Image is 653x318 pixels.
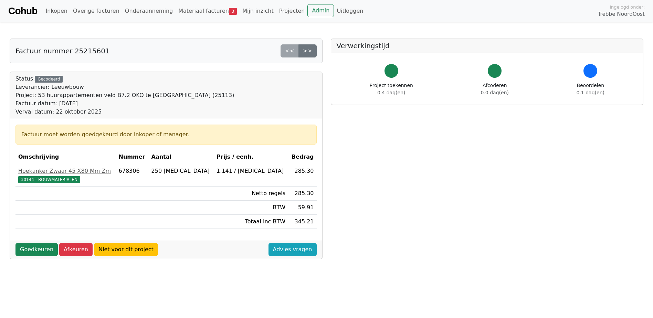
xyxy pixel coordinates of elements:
a: Afkeuren [59,243,93,256]
a: Admin [307,4,334,17]
div: Status: [15,75,234,116]
a: Niet voor dit project [94,243,158,256]
span: 30144 - BOUWMATERIALEN [18,176,80,183]
span: Trebbe NoordOost [598,10,645,18]
a: Projecten [276,4,308,18]
td: Netto regels [214,187,288,201]
td: 285.30 [288,187,317,201]
a: Onderaanneming [122,4,176,18]
th: Prijs / eenh. [214,150,288,164]
a: Cohub [8,3,37,19]
th: Nummer [116,150,149,164]
div: Verval datum: 22 oktober 2025 [15,108,234,116]
th: Aantal [149,150,214,164]
div: Project toekennen [370,82,413,96]
a: Goedkeuren [15,243,58,256]
span: 0.1 dag(en) [577,90,604,95]
a: Hoekanker Zwaar 45 X80 Mm Zm30144 - BOUWMATERIALEN [18,167,113,183]
td: 59.91 [288,201,317,215]
div: Afcoderen [481,82,509,96]
h5: Factuur nummer 25215601 [15,47,110,55]
a: Overige facturen [70,4,122,18]
div: 250 [MEDICAL_DATA] [151,167,211,175]
span: 0.0 dag(en) [481,90,509,95]
a: Advies vragen [268,243,317,256]
div: Beoordelen [577,82,604,96]
td: 678306 [116,164,149,187]
span: 0.4 dag(en) [377,90,405,95]
td: BTW [214,201,288,215]
a: Materiaal facturen3 [176,4,240,18]
span: 3 [229,8,237,15]
div: Hoekanker Zwaar 45 X80 Mm Zm [18,167,113,175]
a: Inkopen [43,4,70,18]
th: Bedrag [288,150,317,164]
a: >> [298,44,317,57]
div: Factuur datum: [DATE] [15,99,234,108]
th: Omschrijving [15,150,116,164]
div: Leverancier: Leeuwbouw [15,83,234,91]
td: 285.30 [288,164,317,187]
div: Gecodeerd [35,76,63,83]
span: Ingelogd onder: [610,4,645,10]
h5: Verwerkingstijd [337,42,638,50]
td: 345.21 [288,215,317,229]
a: Uitloggen [334,4,366,18]
div: Factuur moet worden goedgekeurd door inkoper of manager. [21,130,311,139]
a: Mijn inzicht [240,4,276,18]
div: Project: 53 huurappartementen veld B7.2 OKO te [GEOGRAPHIC_DATA] (25113) [15,91,234,99]
td: Totaal inc BTW [214,215,288,229]
div: 1.141 / [MEDICAL_DATA] [217,167,285,175]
